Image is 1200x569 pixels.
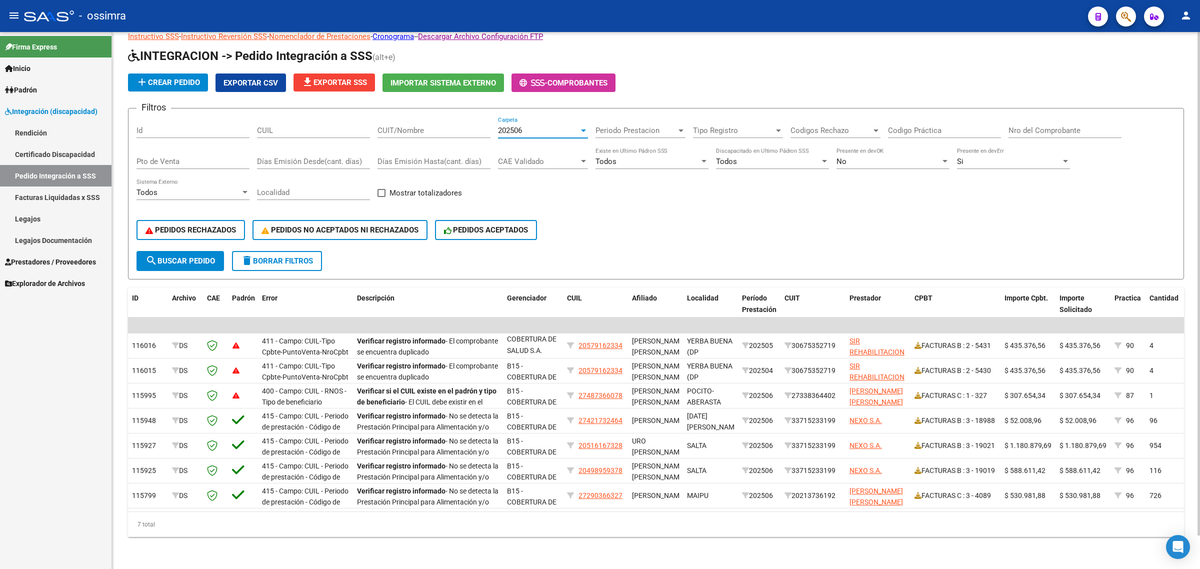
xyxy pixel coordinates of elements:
mat-icon: person [1180,9,1192,21]
div: 30675352719 [784,340,841,351]
div: 115799 [132,490,164,501]
span: $ 52.008,96 [1059,416,1096,424]
span: 27421732464 [578,416,622,424]
span: 415 - Campo: CUIL - Periodo de prestación - Código de practica [262,487,348,518]
button: Crear Pedido [128,73,208,91]
span: - ossimra [79,5,126,27]
a: Instructivo SSS [128,32,179,41]
span: $ 435.376,56 [1004,341,1045,349]
datatable-header-cell: Afiliado [628,287,683,331]
span: Todos [595,157,616,166]
span: CPBT [914,294,932,302]
span: Importar Sistema Externo [390,78,496,87]
span: 202506 [498,126,522,135]
span: - No se detecta la Prestación Principal para Alimentación y/o Transporte [357,487,498,518]
span: CUIL [567,294,582,302]
button: Exportar SSS [293,73,375,91]
div: 20213736192 [784,490,841,501]
div: 116015 [132,365,164,376]
datatable-header-cell: CUIL [563,287,628,331]
div: 33715233199 [784,440,841,451]
div: 202505 [742,340,776,351]
span: 415 - Campo: CUIL - Periodo de prestación - Código de practica [262,437,348,468]
span: - No se detecta la Prestación Principal para Alimentación y/o Transporte [357,437,498,468]
span: 726 [1149,491,1161,499]
button: Importar Sistema Externo [382,73,504,92]
mat-icon: menu [8,9,20,21]
span: Integración (discapacidad) [5,106,97,117]
span: B15 - COBERTURA DE SALUD S.A. [507,437,556,468]
span: NEXO S.A. [849,416,882,424]
span: 20579162334 [578,366,622,374]
div: DS [172,415,199,426]
span: [DATE][PERSON_NAME] DE T [687,412,740,443]
div: 115927 [132,440,164,451]
mat-icon: file_download [301,76,313,88]
span: 954 [1149,441,1161,449]
span: Mostrar totalizadores [389,187,462,199]
strong: Verificar registro informado [357,437,445,445]
span: (alt+e) [372,52,395,62]
span: B15 - COBERTURA DE SALUD S.A. [507,462,556,493]
span: $ 52.008,96 [1004,416,1041,424]
span: Período Prestación [742,294,776,313]
button: Borrar Filtros [232,251,322,271]
datatable-header-cell: Importe Cpbt. [1000,287,1055,331]
div: 202506 [742,390,776,401]
span: URO [PERSON_NAME] [PERSON_NAME], [632,437,687,468]
div: 115948 [132,415,164,426]
button: Buscar Pedido [136,251,224,271]
span: - [519,78,547,87]
span: 27290366327 [578,491,622,499]
span: [PERSON_NAME] [PERSON_NAME], [632,462,687,481]
mat-icon: delete [241,254,253,266]
div: DS [172,390,199,401]
div: FACTURAS C : 3 - 4089 [914,490,996,501]
span: $ 435.376,56 [1059,341,1100,349]
div: 30675352719 [784,365,841,376]
span: SALTA [687,466,706,474]
span: Error [262,294,277,302]
span: SIR REHABILITACION SH DE ROTANIA [PERSON_NAME] [PERSON_NAME], [PERSON_NAME] [PERSON_NAME] [PERSON... [849,362,904,461]
span: CAE Validado [498,157,579,166]
span: 90 [1126,341,1134,349]
span: 4 [1149,341,1153,349]
a: Cronograma [372,32,414,41]
span: $ 435.376,56 [1059,366,1100,374]
strong: Verificar registro informado [357,337,445,345]
span: Archivo [172,294,196,302]
span: Practica [1114,294,1141,302]
p: - - - - - [128,31,1184,42]
span: Periodo Prestacion [595,126,676,135]
span: Prestadores / Proveedores [5,256,96,267]
span: 96 [1126,466,1134,474]
span: Borrar Filtros [241,256,313,265]
span: Codigos Rechazo [790,126,871,135]
div: DS [172,365,199,376]
strong: Verificar registro informado [357,487,445,495]
span: B15 - COBERTURA DE SALUD S.A. [507,324,556,355]
span: 27487366078 [578,391,622,399]
div: 202506 [742,440,776,451]
span: $ 435.376,56 [1004,366,1045,374]
datatable-header-cell: Período Prestación [738,287,780,331]
span: Importe Solicitado [1059,294,1092,313]
span: 1 [1149,391,1153,399]
span: B15 - COBERTURA DE SALUD S.A. [507,362,556,393]
span: MAIPU [687,491,708,499]
span: 96 [1126,491,1134,499]
h3: Filtros [136,100,171,114]
div: 115995 [132,390,164,401]
span: YERBA BUENA (DP [687,362,732,381]
div: Open Intercom Messenger [1166,535,1190,559]
div: DS [172,490,199,501]
span: - No se detecta la Prestación Principal para Alimentación y/o Transporte [357,412,498,443]
datatable-header-cell: Error [258,287,353,331]
span: ID [132,294,138,302]
span: $ 307.654,34 [1004,391,1045,399]
span: YERBA BUENA (DP [687,337,732,356]
span: 96 [1126,441,1134,449]
span: $ 588.611,42 [1004,466,1045,474]
span: $ 307.654,34 [1059,391,1100,399]
span: Exportar SSS [301,78,367,87]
